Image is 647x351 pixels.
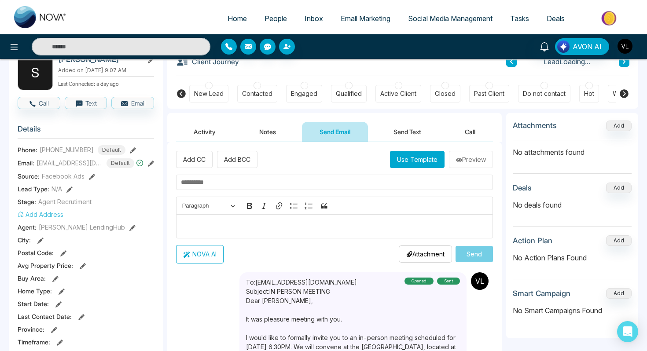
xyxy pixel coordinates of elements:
button: Add BCC [217,151,257,168]
img: User Avatar [618,39,632,54]
a: People [256,10,296,27]
img: Sender [471,272,489,290]
h3: Action Plan [513,236,552,245]
span: Social Media Management [408,14,493,23]
img: Lead Flow [557,40,570,53]
span: City : [18,235,31,245]
p: Subject: IN PERSON MEETING [246,287,357,296]
span: [PERSON_NAME] LendingHub [39,223,125,232]
button: Preview [449,151,493,168]
span: Timeframe : [18,337,50,347]
img: Nova CRM Logo [14,6,67,28]
button: Add [606,121,632,131]
p: Attachment [406,249,445,259]
span: Paragraph [182,201,228,211]
div: Contacted [242,89,272,98]
button: Send Text [376,122,439,142]
button: Activity [176,122,233,142]
a: Social Media Management [399,10,501,27]
button: Add CC [176,151,213,168]
span: Deals [547,14,565,23]
div: Engaged [291,89,317,98]
span: Lead Type: [18,184,49,194]
span: Default [98,145,125,155]
span: Agent: [18,223,37,232]
a: Home [219,10,256,27]
span: Inbox [305,14,323,23]
h3: Deals [513,183,532,192]
button: Use Template [390,151,445,168]
div: Closed [435,89,456,98]
button: Add Address [18,210,63,219]
button: Paragraph [178,199,239,212]
div: Qualified [336,89,362,98]
div: Hot [584,89,594,98]
p: To: [EMAIL_ADDRESS][DOMAIN_NAME] [246,278,357,287]
span: Province : [18,325,44,334]
button: AVON AI [555,38,609,55]
button: Send Email [302,122,368,142]
button: Add [606,183,632,193]
span: Facebook Ads [42,172,85,181]
div: Active Client [380,89,416,98]
span: [PHONE_NUMBER] [40,145,94,154]
button: Text [65,97,107,109]
button: Send [456,246,493,262]
h3: Client Journey [176,55,239,68]
div: Opened [404,278,434,285]
span: People [265,14,287,23]
p: Last Connected: a day ago [58,78,154,88]
div: Editor editing area: main [176,214,493,238]
span: Add [606,121,632,129]
span: Stage: [18,197,36,206]
span: Tasks [510,14,529,23]
div: sent [437,278,460,285]
span: Avg Property Price : [18,261,73,270]
span: Email: [18,158,34,168]
h3: Details [18,124,154,138]
p: No Action Plans Found [513,252,632,263]
h3: Attachments [513,121,557,130]
div: New Lead [194,89,224,98]
div: Editor toolbar [176,197,493,214]
span: Home Type : [18,286,52,296]
button: Add [606,288,632,299]
span: Last Contact Date : [18,312,72,321]
button: Notes [242,122,294,142]
button: NOVA AI [176,245,224,263]
div: S [18,55,53,90]
span: Default [107,158,134,168]
img: Market-place.gif [578,8,642,28]
span: Lead Loading... [544,56,590,67]
div: Open Intercom Messenger [617,321,638,342]
p: No Smart Campaigns Found [513,305,632,316]
div: Past Client [474,89,504,98]
h2: [PERSON_NAME] [58,55,140,64]
div: Do not contact [523,89,566,98]
span: Start Date : [18,299,49,308]
span: Source: [18,172,40,181]
span: Email Marketing [341,14,390,23]
p: No attachments found [513,140,632,157]
a: Deals [538,10,573,27]
button: Email [111,97,154,109]
p: No deals found [513,200,632,210]
span: Agent Recrutiment [38,197,92,206]
span: Home [228,14,247,23]
span: Buy Area : [18,274,46,283]
a: Tasks [501,10,538,27]
span: Postal Code : [18,248,54,257]
a: Email Marketing [332,10,399,27]
span: Phone: [18,145,37,154]
h3: Smart Campaign [513,289,570,298]
span: N/A [51,184,62,194]
span: AVON AI [573,41,602,52]
button: Call [18,97,60,109]
span: [EMAIL_ADDRESS][DOMAIN_NAME] [37,158,103,168]
a: Inbox [296,10,332,27]
div: Warm [613,89,629,98]
button: Add [606,235,632,246]
button: Call [447,122,493,142]
p: Added on [DATE] 9:07 AM [58,66,154,74]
